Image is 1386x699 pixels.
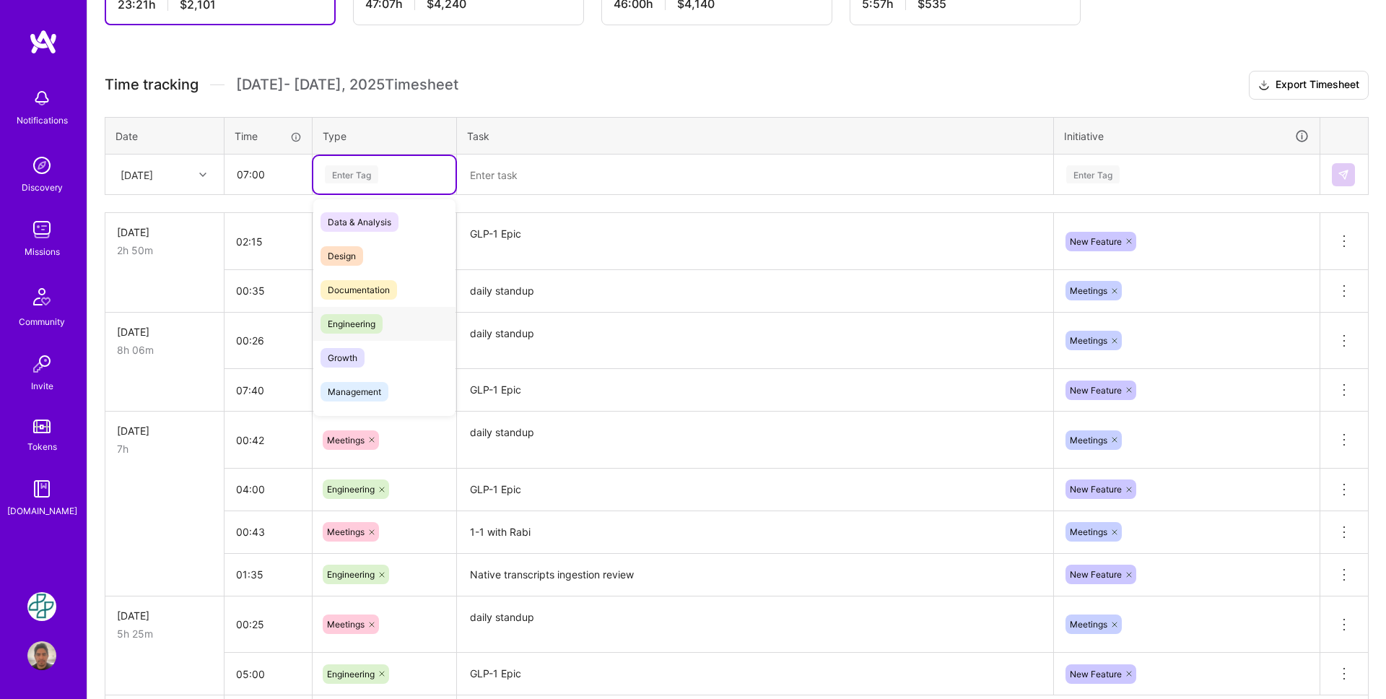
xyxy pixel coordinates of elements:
[225,655,312,693] input: HH:MM
[321,348,365,368] span: Growth
[25,279,59,314] img: Community
[225,155,311,194] input: HH:MM
[327,669,375,680] span: Engineering
[33,420,51,433] img: tokens
[458,555,1052,595] textarea: Native transcripts ingestion review
[199,171,206,178] i: icon Chevron
[31,378,53,394] div: Invite
[225,513,312,551] input: HH:MM
[1070,669,1122,680] span: New Feature
[458,413,1052,467] textarea: daily standup
[117,423,212,438] div: [DATE]
[117,608,212,623] div: [DATE]
[105,76,199,94] span: Time tracking
[17,113,68,128] div: Notifications
[225,272,312,310] input: HH:MM
[225,222,312,261] input: HH:MM
[7,503,77,518] div: [DOMAIN_NAME]
[235,129,302,144] div: Time
[458,272,1052,311] textarea: daily standup
[1249,71,1369,100] button: Export Timesheet
[117,243,212,258] div: 2h 50m
[19,314,65,329] div: Community
[117,225,212,240] div: [DATE]
[29,29,58,55] img: logo
[225,421,312,459] input: HH:MM
[24,641,60,670] a: User Avatar
[27,151,56,180] img: discovery
[225,605,312,643] input: HH:MM
[1070,385,1122,396] span: New Feature
[27,215,56,244] img: teamwork
[321,212,398,232] span: Data & Analysis
[458,654,1052,694] textarea: GLP-1 Epic
[27,641,56,670] img: User Avatar
[105,117,225,155] th: Date
[121,167,153,182] div: [DATE]
[1070,619,1107,630] span: Meetings
[225,555,312,594] input: HH:MM
[327,569,375,580] span: Engineering
[458,214,1052,269] textarea: GLP-1 Epic
[1338,169,1349,181] img: Submit
[321,382,388,401] span: Management
[458,314,1052,368] textarea: daily standup
[1064,128,1309,144] div: Initiative
[321,314,383,334] span: Engineering
[327,484,375,495] span: Engineering
[1070,569,1122,580] span: New Feature
[27,474,56,503] img: guide book
[1070,435,1107,446] span: Meetings
[1070,484,1122,495] span: New Feature
[27,349,56,378] img: Invite
[327,435,365,446] span: Meetings
[27,592,56,621] img: Counter Health: Team for Counter Health
[225,321,312,360] input: HH:MM
[117,626,212,641] div: 5h 25m
[457,117,1054,155] th: Task
[327,619,365,630] span: Meetings
[1070,236,1122,247] span: New Feature
[27,84,56,113] img: bell
[236,76,458,94] span: [DATE] - [DATE] , 2025 Timesheet
[24,592,60,621] a: Counter Health: Team for Counter Health
[327,526,365,537] span: Meetings
[1066,163,1120,186] div: Enter Tag
[458,598,1052,652] textarea: daily standup
[117,342,212,357] div: 8h 06m
[25,244,60,259] div: Missions
[458,370,1052,410] textarea: GLP-1 Epic
[1070,285,1107,296] span: Meetings
[458,513,1052,552] textarea: 1-1 with Rabi
[22,180,63,195] div: Discovery
[458,470,1052,510] textarea: GLP-1 Epic
[313,117,457,155] th: Type
[1070,526,1107,537] span: Meetings
[225,470,312,508] input: HH:MM
[321,280,397,300] span: Documentation
[1070,335,1107,346] span: Meetings
[225,371,312,409] input: HH:MM
[117,441,212,456] div: 7h
[1258,78,1270,93] i: icon Download
[321,246,363,266] span: Design
[117,324,212,339] div: [DATE]
[27,439,57,454] div: Tokens
[325,163,378,186] div: Enter Tag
